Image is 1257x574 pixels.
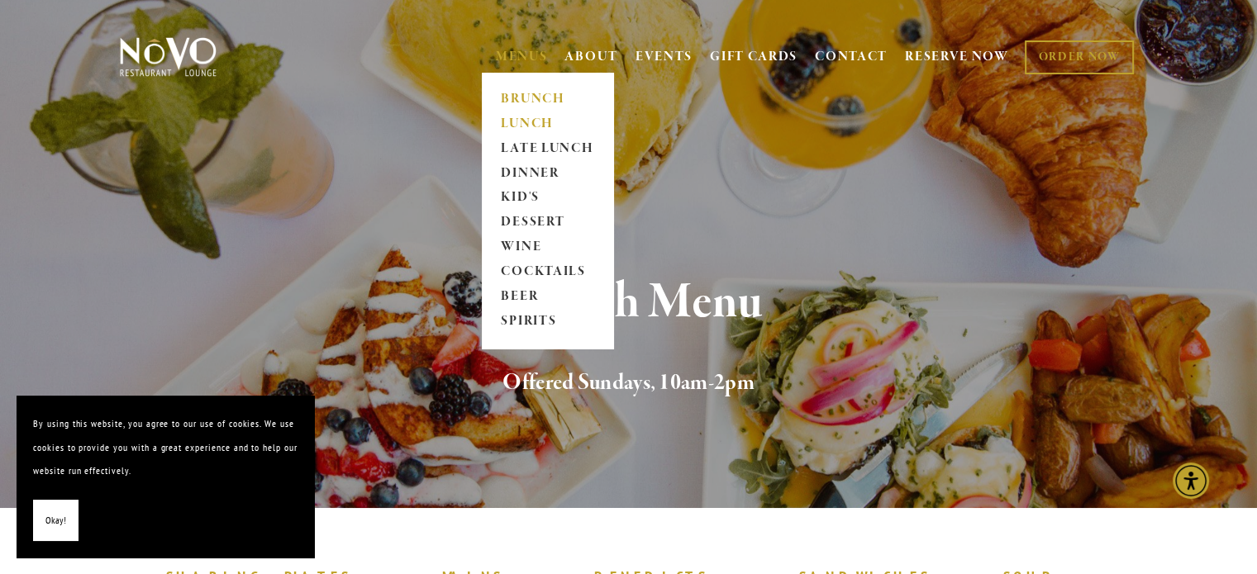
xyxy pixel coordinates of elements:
[1025,40,1133,74] a: ORDER NOW
[496,285,599,310] a: BEER
[710,41,798,73] a: GIFT CARDS
[496,211,599,235] a: DESSERT
[496,111,599,136] a: LUNCH
[45,509,66,533] span: Okay!
[496,260,599,285] a: COCKTAILS
[636,49,693,65] a: EVENTS
[496,87,599,111] a: BRUNCH
[815,41,888,73] a: CONTACT
[147,276,1111,330] h1: Brunch Menu
[496,161,599,186] a: DINNER
[17,396,314,557] section: Cookie banner
[496,186,599,211] a: KID'S
[117,36,220,78] img: Novo Restaurant &amp; Lounge
[33,500,79,542] button: Okay!
[496,136,599,161] a: LATE LUNCH
[147,366,1111,401] h2: Offered Sundays, 10am-2pm
[564,49,618,65] a: ABOUT
[496,235,599,260] a: WINE
[905,41,1009,73] a: RESERVE NOW
[33,412,298,483] p: By using this website, you agree to our use of cookies. We use cookies to provide you with a grea...
[1173,463,1209,499] div: Accessibility Menu
[496,49,548,65] a: MENUS
[496,310,599,334] a: SPIRITS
